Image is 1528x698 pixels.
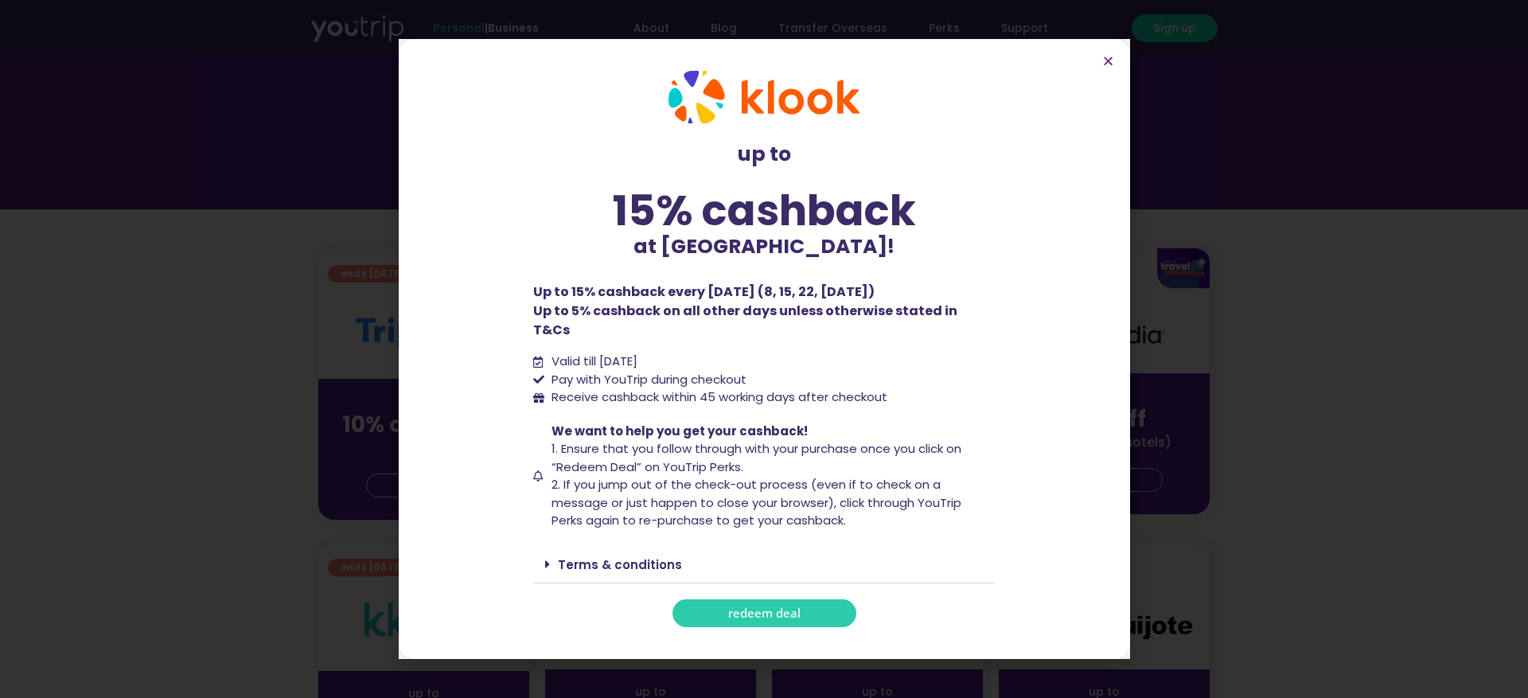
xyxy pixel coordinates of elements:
[548,388,887,407] span: Receive cashback within 45 working days after checkout
[552,476,961,528] span: 2. If you jump out of the check-out process (even if to check on a message or just happen to clos...
[672,599,856,627] a: redeem deal
[533,232,995,262] p: at [GEOGRAPHIC_DATA]!
[558,556,682,573] a: Terms & conditions
[1102,55,1114,67] a: Close
[552,440,961,475] span: 1. Ensure that you follow through with your purchase once you click on “Redeem Deal” on YouTrip P...
[728,607,801,619] span: redeem deal
[533,546,995,583] div: Terms & conditions
[533,189,995,232] div: 15% cashback
[548,371,746,389] span: Pay with YouTrip during checkout
[552,423,808,439] span: We want to help you get your cashback!
[533,139,995,170] p: up to
[533,283,995,340] p: Up to 15% cashback every [DATE] (8, 15, 22, [DATE]) Up to 5% cashback on all other days unless ot...
[548,353,637,371] span: Valid till [DATE]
